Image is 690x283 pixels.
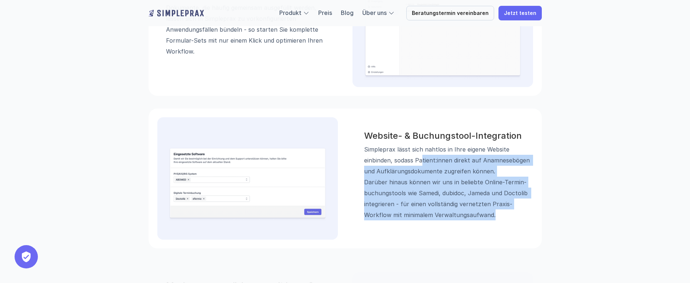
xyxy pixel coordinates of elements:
[166,3,326,57] p: Dokumente, die häufig gemeinsam ausgefüllt werden, lassen sich in Simpleprax zu vorkonfigurierten...
[279,9,301,16] a: Produkt
[498,6,542,20] a: Jetzt testen
[364,144,533,220] p: Simpleprax lässt sich nahtlos in Ihre eigene Website einbinden, sodass Patient:innen direkt auf A...
[504,10,536,16] p: Jetzt testen
[169,129,326,240] img: Ausschnitt aus dem Produkt wo man ein Terminbuchungstool anbinden kann
[341,9,354,16] a: Blog
[318,9,332,16] a: Preis
[362,9,387,16] a: Über uns
[406,6,494,20] a: Beratungstermin vereinbaren
[364,130,533,141] h3: Website- & Buchungstool-Integration
[412,10,489,16] p: Beratungstermin vereinbaren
